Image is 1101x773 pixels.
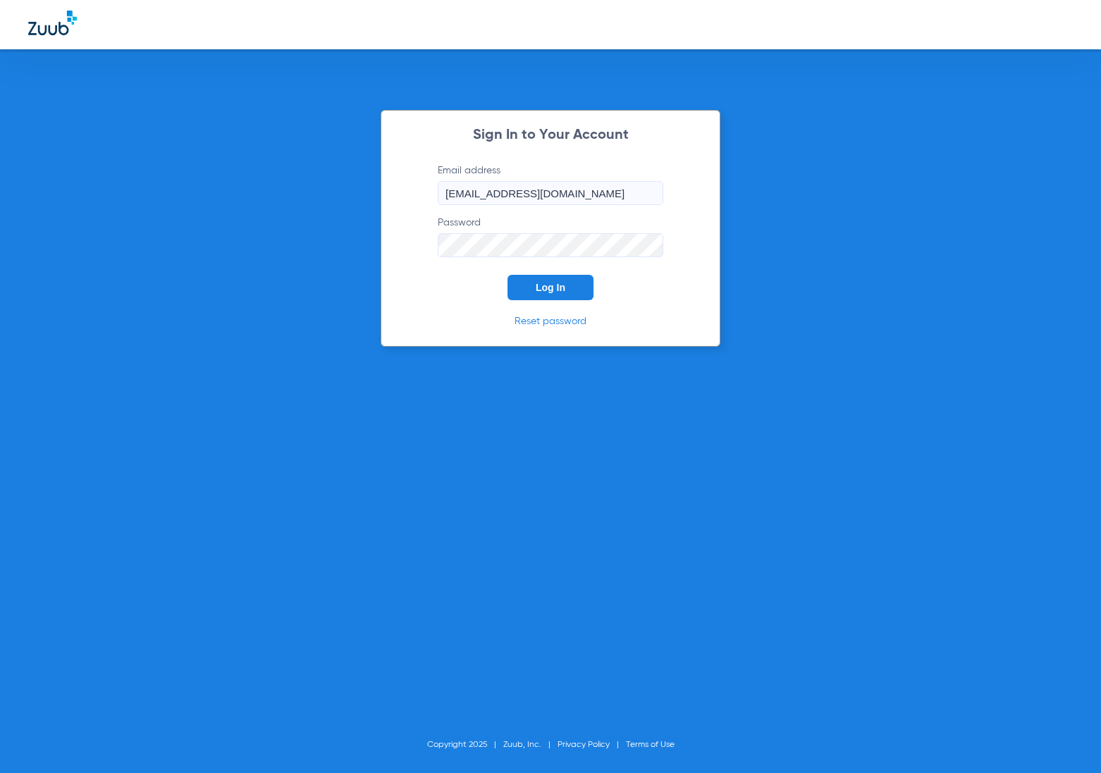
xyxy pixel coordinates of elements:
a: Privacy Policy [558,741,610,749]
a: Reset password [515,316,586,326]
li: Zuub, Inc. [503,738,558,752]
span: Log In [536,282,565,293]
label: Password [438,216,663,257]
iframe: Chat Widget [1031,705,1101,773]
img: Zuub Logo [28,11,77,35]
input: Email address [438,181,663,205]
a: Terms of Use [626,741,675,749]
button: Log In [508,275,593,300]
input: Password [438,233,663,257]
label: Email address [438,163,663,205]
h2: Sign In to Your Account [417,128,684,142]
li: Copyright 2025 [427,738,503,752]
